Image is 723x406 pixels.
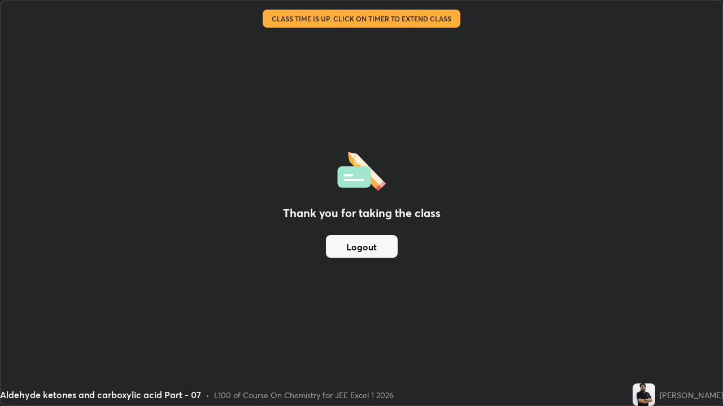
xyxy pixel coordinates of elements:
[206,389,210,401] div: •
[214,389,394,401] div: L100 of Course On Chemistry for JEE Excel 1 2026
[633,383,655,406] img: b34798ff5e6b4ad6bbf22d8cad6d1581.jpg
[326,235,398,258] button: Logout
[660,389,723,401] div: [PERSON_NAME]
[283,205,441,222] h2: Thank you for taking the class
[337,148,386,191] img: offlineFeedback.1438e8b3.svg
